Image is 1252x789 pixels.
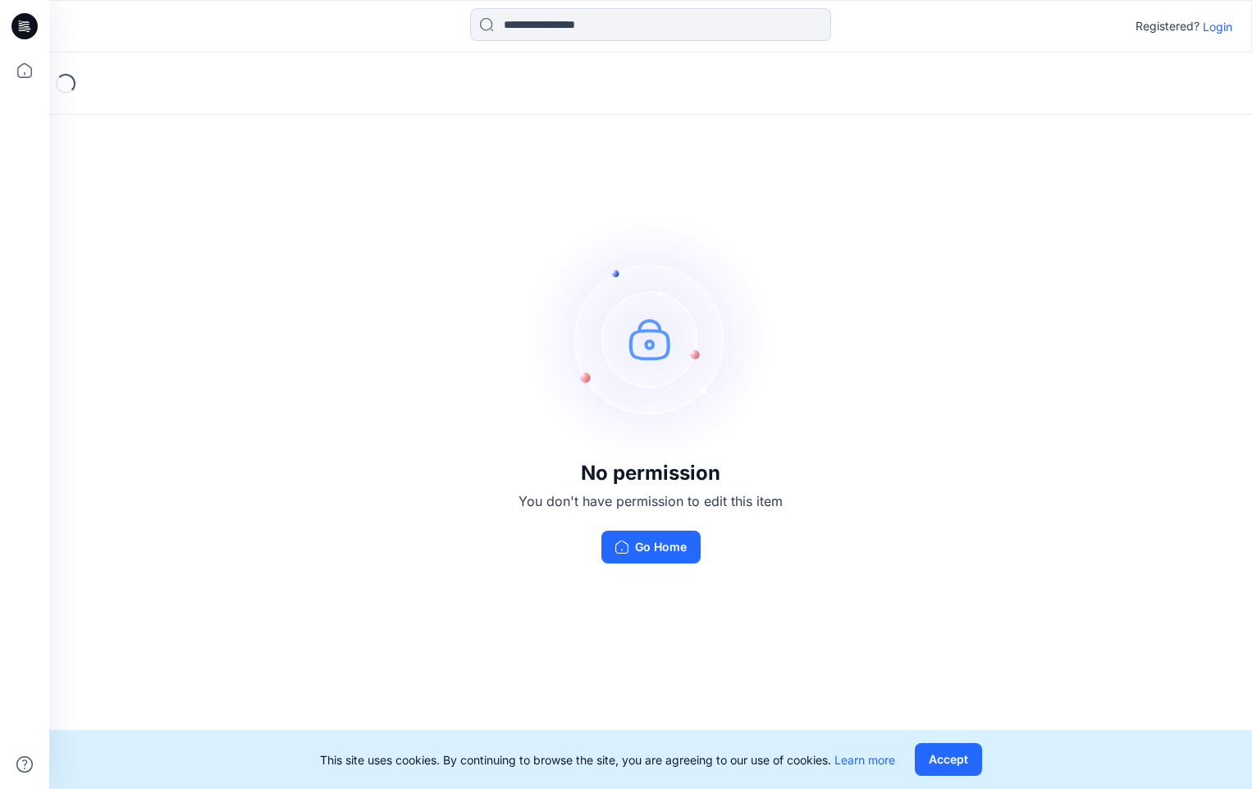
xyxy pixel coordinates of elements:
p: This site uses cookies. By continuing to browse the site, you are agreeing to our use of cookies. [320,751,895,768]
a: Learn more [834,753,895,767]
p: Login [1203,18,1232,35]
p: Registered? [1135,16,1199,36]
img: no-perm.svg [528,216,774,462]
button: Go Home [601,531,701,563]
button: Accept [915,743,982,776]
p: You don't have permission to edit this item [519,491,783,511]
h3: No permission [519,462,783,485]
